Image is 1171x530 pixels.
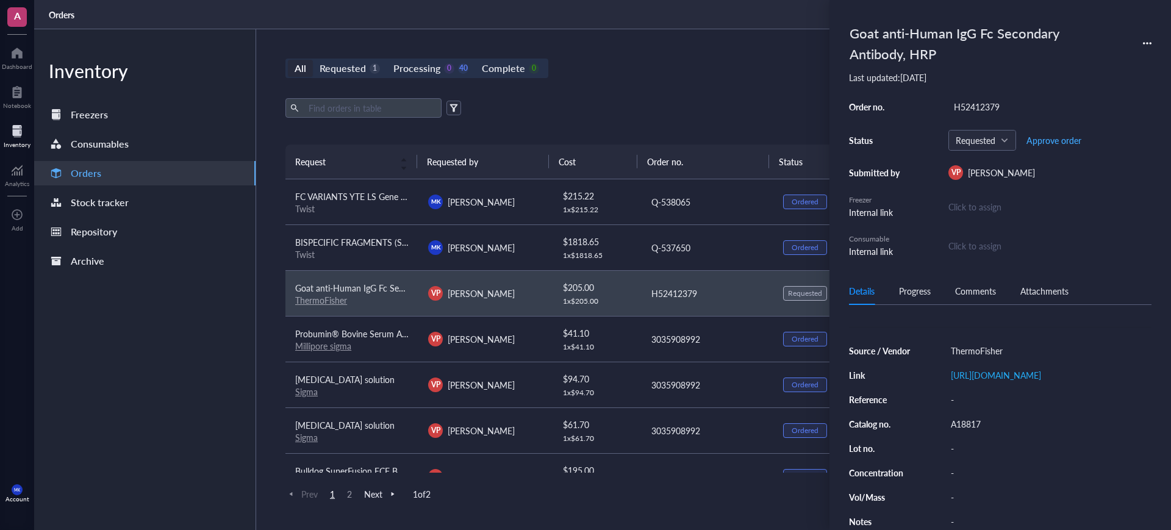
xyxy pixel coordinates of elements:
[34,161,256,185] a: Orders
[295,328,489,340] span: Probumin® Bovine Serum Albumin Universal Grade
[651,424,764,437] div: 3035908992
[304,99,437,117] input: Find orders in table
[34,190,256,215] a: Stock tracker
[71,252,104,270] div: Archive
[431,197,440,206] span: MK
[34,249,256,273] a: Archive
[71,165,101,182] div: Orders
[651,470,764,483] div: 16379
[370,63,380,74] div: 1
[948,239,1151,252] div: Click to assign
[431,471,440,482] span: VP
[431,243,440,251] span: MK
[458,63,468,74] div: 40
[12,224,23,232] div: Add
[2,63,32,70] div: Dashboard
[448,242,515,254] span: [PERSON_NAME]
[951,167,961,178] span: VP
[393,60,440,77] div: Processing
[945,489,1151,506] div: -
[342,489,357,500] span: 2
[563,235,631,248] div: $ 1818.65
[448,196,515,208] span: [PERSON_NAME]
[849,245,904,258] div: Internal link
[448,424,515,437] span: [PERSON_NAME]
[295,373,395,385] span: [MEDICAL_DATA] solution
[563,342,631,352] div: 1 x $ 41.10
[640,179,773,225] td: Q-538065
[549,145,637,179] th: Cost
[444,63,454,74] div: 0
[849,345,911,356] div: Source / Vendor
[285,145,417,179] th: Request
[945,342,1151,359] div: ThermoFisher
[899,284,931,298] div: Progress
[295,385,318,398] a: Sigma
[945,391,1151,408] div: -
[482,60,525,77] div: Complete
[295,282,487,294] span: Goat anti-Human IgG Fc Secondary Antibody, HRP
[640,224,773,270] td: Q-537650
[563,189,631,202] div: $ 215.22
[295,60,306,77] div: All
[295,155,393,168] span: Request
[948,200,1151,213] div: Click to assign
[1026,131,1082,150] button: Approve order
[563,434,631,443] div: 1 x $ 61.70
[295,294,347,306] a: ThermoFisher
[640,316,773,362] td: 3035908992
[295,340,351,352] a: Millipore sigma
[563,205,631,215] div: 1 x $ 215.22
[948,98,1151,115] div: H52412379
[417,145,549,179] th: Requested by
[563,388,631,398] div: 1 x $ 94.70
[849,72,1151,83] div: Last updated: [DATE]
[1020,284,1069,298] div: Attachments
[769,145,857,179] th: Status
[849,467,911,478] div: Concentration
[849,492,911,503] div: Vol/Mass
[71,194,129,211] div: Stock tracker
[849,443,911,454] div: Lot no.
[34,59,256,83] div: Inventory
[431,379,440,390] span: VP
[295,431,318,443] a: Sigma
[945,440,1151,457] div: -
[71,106,108,123] div: Freezers
[849,516,911,527] div: Notes
[640,270,773,316] td: H52412379
[295,190,545,202] span: FC VARIANTS YTE LS Gene Fragments Without Adapters (2 items)
[285,489,318,500] span: Prev
[563,281,631,294] div: $ 205.00
[413,489,431,500] span: 1 of 2
[34,102,256,127] a: Freezers
[651,287,764,300] div: H52412379
[431,288,440,299] span: VP
[431,425,440,436] span: VP
[448,379,515,391] span: [PERSON_NAME]
[849,206,904,219] div: Internal link
[640,407,773,453] td: 3035908992
[1026,135,1081,145] span: Approve order
[71,135,129,152] div: Consumables
[14,8,21,23] span: A
[792,471,818,481] div: Ordered
[364,489,398,500] span: Next
[951,369,1041,381] a: [URL][DOMAIN_NAME]
[849,135,904,146] div: Status
[844,20,1100,67] div: Goat anti-Human IgG Fc Secondary Antibody, HRP
[792,197,818,207] div: Ordered
[849,284,875,298] div: Details
[325,489,340,500] span: 1
[968,167,1035,179] span: [PERSON_NAME]
[849,418,911,429] div: Catalog no.
[651,195,764,209] div: Q-538065
[5,160,29,187] a: Analytics
[792,334,818,344] div: Ordered
[448,470,515,482] span: [PERSON_NAME]
[563,296,631,306] div: 1 x $ 205.00
[849,167,904,178] div: Submitted by
[320,60,366,77] div: Requested
[849,394,911,405] div: Reference
[849,195,904,206] div: Freezer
